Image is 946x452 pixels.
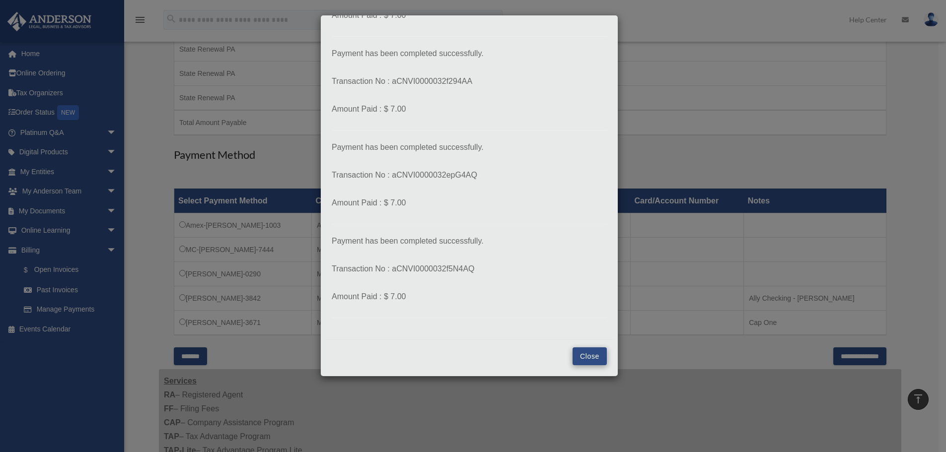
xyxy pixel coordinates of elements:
p: Payment has been completed successfully. [332,140,607,154]
p: Amount Paid : $ 7.00 [332,8,607,22]
p: Amount Paid : $ 7.00 [332,290,607,304]
p: Payment has been completed successfully. [332,234,607,248]
p: Amount Paid : $ 7.00 [332,196,607,210]
p: Amount Paid : $ 7.00 [332,102,607,116]
p: Payment has been completed successfully. [332,47,607,61]
p: Transaction No : aCNVI0000032f294AA [332,74,607,88]
button: Close [573,347,607,365]
p: Transaction No : aCNVI0000032f5N4AQ [332,262,607,276]
p: Transaction No : aCNVI0000032epG4AQ [332,168,607,182]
